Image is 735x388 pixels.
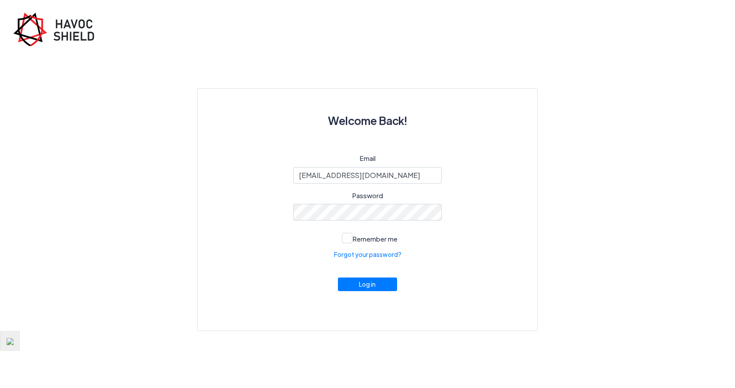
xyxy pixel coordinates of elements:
[338,278,398,291] button: Log in
[219,110,516,132] h3: Welcome Back!
[360,153,376,164] label: Email
[352,191,383,201] label: Password
[13,12,101,46] img: havoc-shield-register-logo.png
[334,250,401,259] a: Forgot your password?
[353,235,398,243] span: Remember me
